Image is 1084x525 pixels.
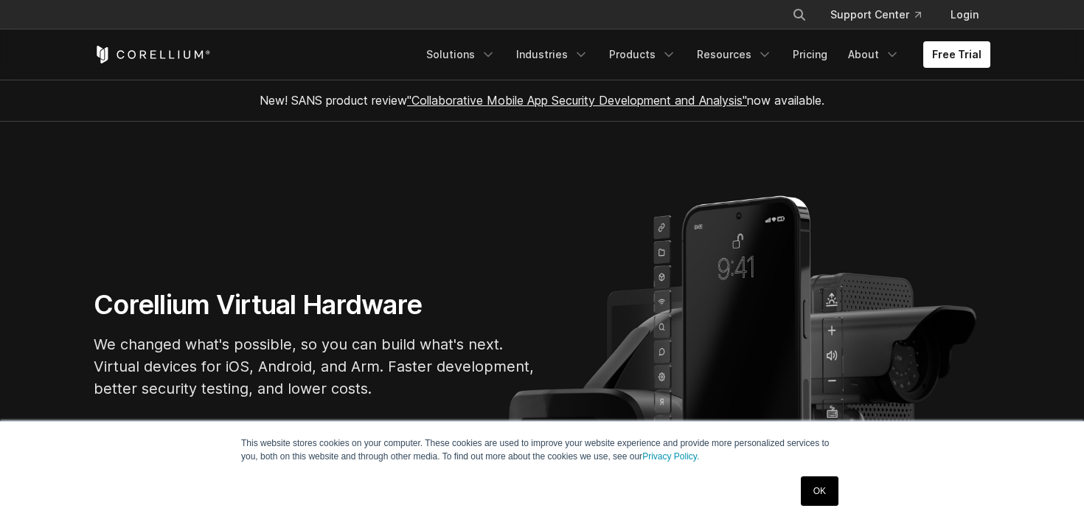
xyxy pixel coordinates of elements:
[94,46,211,63] a: Corellium Home
[94,333,536,400] p: We changed what's possible, so you can build what's next. Virtual devices for iOS, Android, and A...
[688,41,781,68] a: Resources
[642,451,699,462] a: Privacy Policy.
[939,1,990,28] a: Login
[819,1,933,28] a: Support Center
[94,288,536,321] h1: Corellium Virtual Hardware
[260,93,824,108] span: New! SANS product review now available.
[507,41,597,68] a: Industries
[786,1,813,28] button: Search
[923,41,990,68] a: Free Trial
[407,93,747,108] a: "Collaborative Mobile App Security Development and Analysis"
[417,41,990,68] div: Navigation Menu
[417,41,504,68] a: Solutions
[784,41,836,68] a: Pricing
[774,1,990,28] div: Navigation Menu
[241,437,843,463] p: This website stores cookies on your computer. These cookies are used to improve your website expe...
[801,476,838,506] a: OK
[600,41,685,68] a: Products
[839,41,908,68] a: About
